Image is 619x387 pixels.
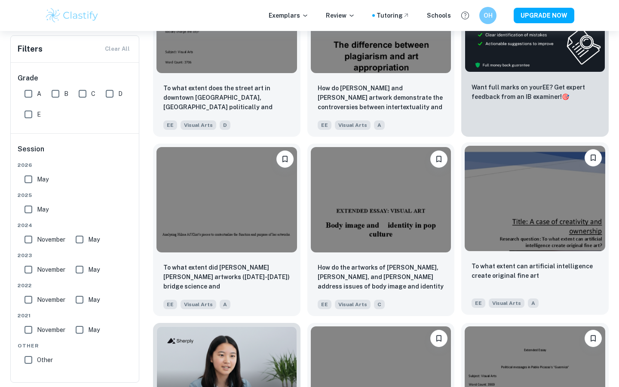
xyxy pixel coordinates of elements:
span: November [37,295,65,304]
button: Bookmark [430,150,447,168]
button: Help and Feedback [458,8,472,23]
span: Other [18,342,133,350]
button: Bookmark [585,330,602,347]
span: C [91,89,95,98]
p: Review [326,11,355,20]
span: May [37,175,49,184]
p: How do Andy Warhol and Thierry Guetta's artwork demonstrate the controversies between intertextua... [318,83,444,113]
span: 2023 [18,252,133,259]
p: Exemplars [269,11,309,20]
img: Visual Arts EE example thumbnail: How do the artworks of Jenny Saville, Mi [311,147,451,252]
span: D [118,89,123,98]
span: Visual Arts [181,300,216,309]
p: To what extent does the street art in downtown Athens, Greece politically and socially charge the... [163,83,290,113]
span: May [88,235,100,244]
span: EE [318,300,331,309]
span: Visual Arts [489,298,524,308]
span: 2025 [18,191,133,199]
p: To what extent did Hilma Af Klint’s artworks (1906-1922) bridge science and spiritualism? [163,263,290,292]
span: A [528,298,539,308]
span: 2022 [18,282,133,289]
span: EE [472,298,485,308]
span: A [37,89,41,98]
button: Bookmark [430,330,447,347]
h6: Session [18,144,133,161]
span: November [37,265,65,274]
span: EE [163,120,177,130]
span: May [88,295,100,304]
button: OH [479,7,496,24]
span: Visual Arts [181,120,216,130]
p: Want full marks on your EE ? Get expert feedback from an IB examiner! [472,83,598,101]
span: 2026 [18,161,133,169]
span: May [88,265,100,274]
h6: Filters [18,43,43,55]
span: B [64,89,68,98]
a: Tutoring [377,11,410,20]
span: Visual Arts [335,120,371,130]
a: Bookmark To what extent did Hilma Af Klint’s artworks (1906-1922) bridge science and spiritualism... [153,144,300,316]
a: Schools [427,11,451,20]
h6: OH [483,11,493,20]
span: EE [163,300,177,309]
span: D [220,120,230,130]
span: 🎯 [562,93,569,100]
a: BookmarkHow do the artworks of Jenny Saville, Mike Winkelmann, and John Currin address issues of ... [307,144,455,316]
span: 2021 [18,312,133,319]
span: Visual Arts [335,300,371,309]
span: C [374,300,385,309]
button: Bookmark [276,150,294,168]
span: EE [318,120,331,130]
span: Other [37,355,53,365]
img: Visual Arts EE example thumbnail: To what extent can artificial intelligen [465,146,605,251]
span: A [220,300,230,309]
button: UPGRADE NOW [514,8,574,23]
img: Clastify logo [45,7,99,24]
span: 2024 [18,221,133,229]
span: A [374,120,385,130]
a: BookmarkTo what extent can artificial intelligence create original fine artEEVisual ArtsA [461,144,609,316]
span: May [37,205,49,214]
h6: Grade [18,73,133,83]
img: Visual Arts EE example thumbnail: To what extent did Hilma Af Klint’s art [156,147,297,252]
p: To what extent can artificial intelligence create original fine art [472,261,598,280]
p: How do the artworks of Jenny Saville, Mike Winkelmann, and John Currin address issues of body ima... [318,263,444,292]
span: May [88,325,100,335]
span: November [37,325,65,335]
span: November [37,235,65,244]
span: E [37,110,41,119]
button: Bookmark [585,149,602,166]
